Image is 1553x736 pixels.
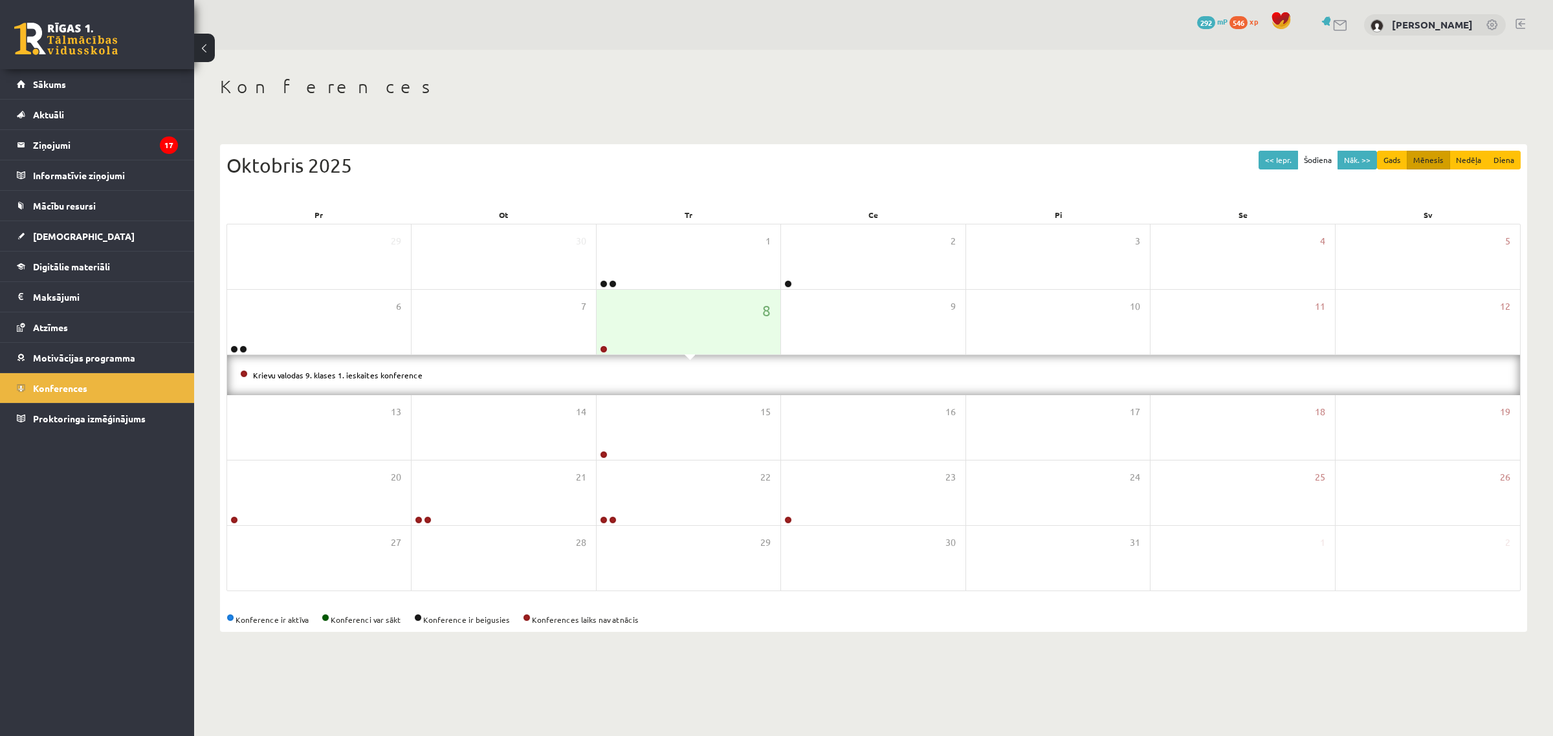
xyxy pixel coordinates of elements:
[391,234,401,248] span: 29
[17,252,178,281] a: Digitālie materiāli
[1338,151,1377,169] button: Nāk. >>
[1377,151,1407,169] button: Gads
[33,230,135,242] span: [DEMOGRAPHIC_DATA]
[33,160,178,190] legend: Informatīvie ziņojumi
[226,206,412,224] div: Pr
[1197,16,1215,29] span: 292
[33,282,178,312] legend: Maksājumi
[966,206,1151,224] div: Pi
[945,405,956,419] span: 16
[391,470,401,484] span: 20
[33,413,146,424] span: Proktoringa izmēģinājums
[951,234,956,248] span: 2
[17,373,178,403] a: Konferences
[1315,299,1325,314] span: 11
[17,69,178,99] a: Sākums
[1315,405,1325,419] span: 18
[1130,470,1140,484] span: 24
[33,109,64,120] span: Aktuāli
[1130,536,1140,550] span: 31
[1135,234,1140,248] span: 3
[760,470,771,484] span: 22
[1336,206,1521,224] div: Sv
[781,206,966,224] div: Ce
[33,261,110,272] span: Digitālie materiāli
[226,614,1521,625] div: Konference ir aktīva Konferenci var sākt Konference ir beigusies Konferences laiks nav atnācis
[576,405,586,419] span: 14
[17,130,178,160] a: Ziņojumi17
[1229,16,1264,27] a: 546 xp
[765,234,771,248] span: 1
[945,536,956,550] span: 30
[951,299,956,314] span: 9
[1217,16,1228,27] span: mP
[760,536,771,550] span: 29
[1320,536,1325,550] span: 1
[1500,299,1510,314] span: 12
[1407,151,1450,169] button: Mēnesis
[1229,16,1248,29] span: 546
[576,234,586,248] span: 30
[17,221,178,251] a: [DEMOGRAPHIC_DATA]
[33,130,178,160] legend: Ziņojumi
[596,206,781,224] div: Tr
[17,404,178,433] a: Proktoringa izmēģinājums
[576,470,586,484] span: 21
[1315,470,1325,484] span: 25
[226,151,1521,180] div: Oktobris 2025
[33,382,87,394] span: Konferences
[391,536,401,550] span: 27
[1505,536,1510,550] span: 2
[581,299,586,314] span: 7
[14,23,118,55] a: Rīgas 1. Tālmācības vidusskola
[17,160,178,190] a: Informatīvie ziņojumi
[17,282,178,312] a: Maksājumi
[253,370,423,380] a: Krievu valodas 9. klases 1. ieskaites konference
[412,206,597,224] div: Ot
[1320,234,1325,248] span: 4
[1130,405,1140,419] span: 17
[1449,151,1488,169] button: Nedēļa
[396,299,401,314] span: 6
[945,470,956,484] span: 23
[1392,18,1473,31] a: [PERSON_NAME]
[762,299,771,321] span: 8
[1259,151,1298,169] button: << Iepr.
[33,352,135,363] span: Motivācijas programma
[33,200,96,211] span: Mācību resursi
[1197,16,1228,27] a: 292 mP
[220,76,1527,98] h1: Konferences
[760,405,771,419] span: 15
[576,536,586,550] span: 28
[1250,16,1258,27] span: xp
[17,100,178,129] a: Aktuāli
[1297,151,1338,169] button: Šodiena
[1487,151,1521,169] button: Diena
[17,191,178,221] a: Mācību resursi
[1130,299,1140,314] span: 10
[17,312,178,342] a: Atzīmes
[33,321,68,333] span: Atzīmes
[1151,206,1336,224] div: Se
[1500,470,1510,484] span: 26
[17,343,178,373] a: Motivācijas programma
[1500,405,1510,419] span: 19
[33,78,66,90] span: Sākums
[160,136,178,154] i: 17
[1505,234,1510,248] span: 5
[1371,19,1383,32] img: Ņikita Morozovs
[391,405,401,419] span: 13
